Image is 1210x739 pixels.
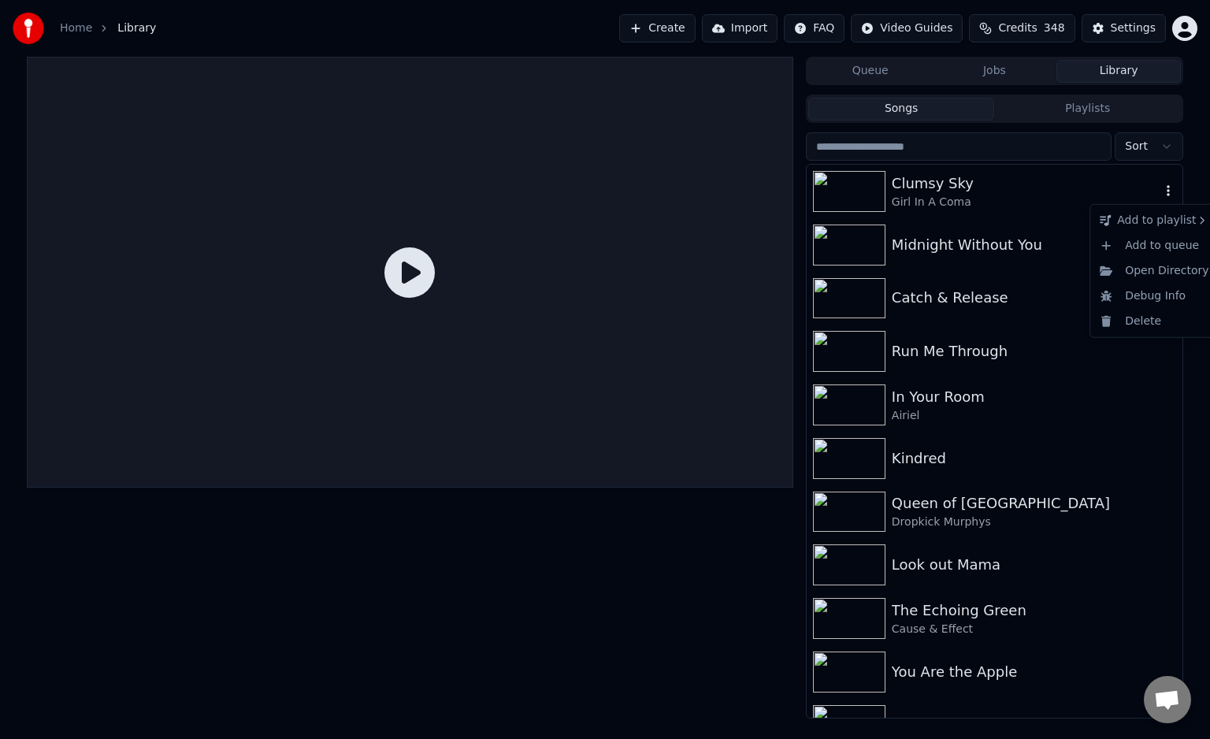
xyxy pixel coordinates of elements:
div: You Are the Apple [892,661,1176,683]
button: Credits348 [969,14,1075,43]
div: Run Me Through [892,340,1176,362]
div: Clumsy Sky [892,173,1160,195]
div: Settings [1111,20,1156,36]
button: Settings [1082,14,1166,43]
button: Import [702,14,778,43]
button: Video Guides [851,14,963,43]
div: [PERSON_NAME] with [PERSON_NAME] - Time in a Bottle [892,714,1176,736]
div: In Your Room [892,386,1176,408]
button: Library [1056,60,1181,83]
a: Open chat [1144,676,1191,723]
span: Credits [998,20,1037,36]
nav: breadcrumb [60,20,156,36]
div: Catch & Release [892,287,1176,309]
div: Kindred [892,447,1176,470]
div: Midnight Without You [892,234,1176,256]
button: Songs [808,98,995,121]
span: Sort [1125,139,1148,154]
button: Playlists [994,98,1181,121]
div: Look out Mama [892,554,1176,576]
div: Cause & Effect [892,622,1176,637]
button: FAQ [784,14,844,43]
button: Jobs [933,60,1057,83]
a: Home [60,20,92,36]
div: Girl In A Coma [892,195,1160,210]
button: Queue [808,60,933,83]
img: youka [13,13,44,44]
div: Airiel [892,408,1176,424]
div: The Echoing Green [892,600,1176,622]
span: 348 [1044,20,1065,36]
button: Create [619,14,696,43]
div: Dropkick Murphys [892,514,1176,530]
div: Queen of [GEOGRAPHIC_DATA] [892,492,1176,514]
span: Library [117,20,156,36]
